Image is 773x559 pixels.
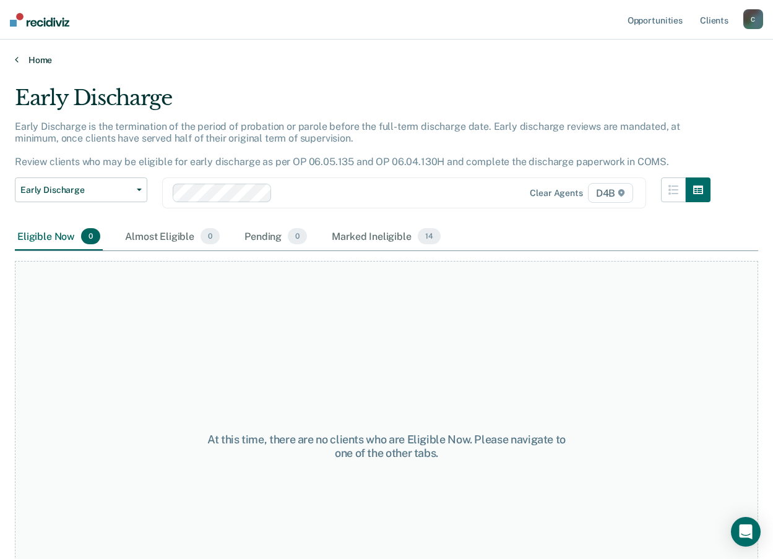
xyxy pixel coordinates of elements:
span: 0 [288,228,307,244]
div: Almost Eligible0 [123,223,222,250]
div: Clear agents [530,188,582,198]
div: Pending0 [242,223,309,250]
span: 0 [81,228,100,244]
button: C [743,9,763,29]
span: 14 [418,228,441,244]
div: Open Intercom Messenger [731,517,761,547]
div: Marked Ineligible14 [329,223,443,250]
a: Home [15,54,758,66]
button: Early Discharge [15,177,147,202]
span: D4B [588,183,633,203]
img: Recidiviz [10,13,69,27]
div: Early Discharge [15,85,710,121]
span: Early Discharge [20,185,132,195]
div: Eligible Now0 [15,223,103,250]
p: Early Discharge is the termination of the period of probation or parole before the full-term disc... [15,121,680,168]
span: 0 [201,228,220,244]
div: At this time, there are no clients who are Eligible Now. Please navigate to one of the other tabs. [201,433,572,459]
